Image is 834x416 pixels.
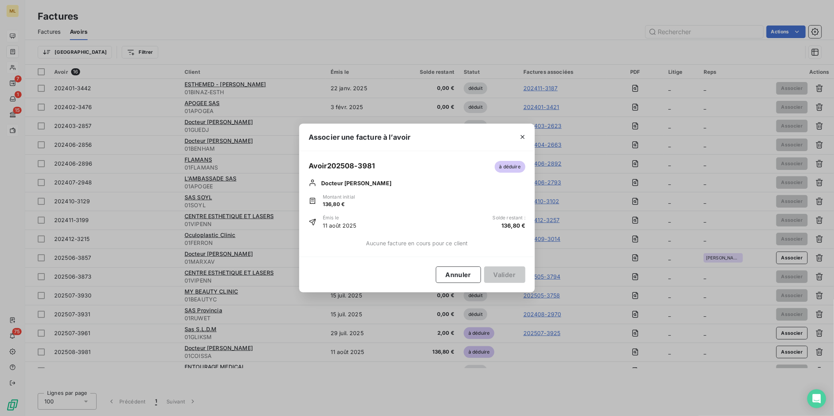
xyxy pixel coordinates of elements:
span: Aucune facture en cours pour ce client [366,239,468,247]
span: Avoir 202508-3981 [309,161,375,171]
span: 136,80 € [323,201,355,208]
div: Open Intercom Messenger [807,389,826,408]
span: Docteur [PERSON_NAME] [321,179,391,187]
button: Valider [484,266,525,283]
span: Émis le [323,214,357,221]
button: Annuler [436,266,481,283]
span: Montant initial [323,193,355,201]
span: Associer une facture à l’avoir [309,132,411,142]
span: à déduire [495,161,525,173]
span: 11 août 2025 [323,221,357,230]
span: 136,80 € [501,221,525,230]
span: Solde restant : [493,214,525,221]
